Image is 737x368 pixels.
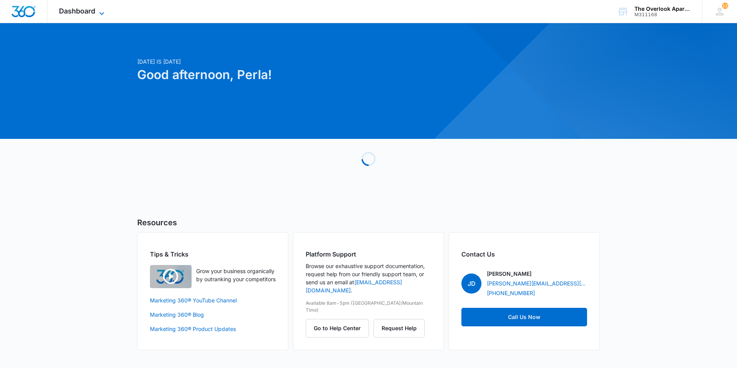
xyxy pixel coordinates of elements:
div: account name [634,6,691,12]
button: Go to Help Center [306,319,369,338]
a: [PERSON_NAME][EMAIL_ADDRESS][PERSON_NAME][DOMAIN_NAME] [487,279,587,287]
p: Grow your business organically by outranking your competitors [196,267,276,283]
a: Marketing 360® YouTube Channel [150,296,276,304]
a: Marketing 360® Product Updates [150,325,276,333]
h2: Platform Support [306,250,431,259]
h5: Resources [137,217,600,228]
a: Call Us Now [461,308,587,326]
img: Quick Overview Video [150,265,192,288]
p: Available 8am-5pm ([GEOGRAPHIC_DATA]/Mountain Time) [306,300,431,314]
button: Request Help [374,319,425,338]
p: [DATE] is [DATE] [137,57,443,66]
div: account id [634,12,691,17]
a: Go to Help Center [306,325,374,331]
p: Browse our exhaustive support documentation, request help from our friendly support team, or send... [306,262,431,294]
div: notifications count [722,3,728,9]
h1: Good afternoon, Perla! [137,66,443,84]
span: 12 [722,3,728,9]
h2: Tips & Tricks [150,250,276,259]
h2: Contact Us [461,250,587,259]
a: Marketing 360® Blog [150,311,276,319]
span: Dashboard [59,7,95,15]
a: Request Help [374,325,425,331]
a: [PHONE_NUMBER] [487,289,535,297]
span: JD [461,273,481,294]
p: [PERSON_NAME] [487,270,532,278]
